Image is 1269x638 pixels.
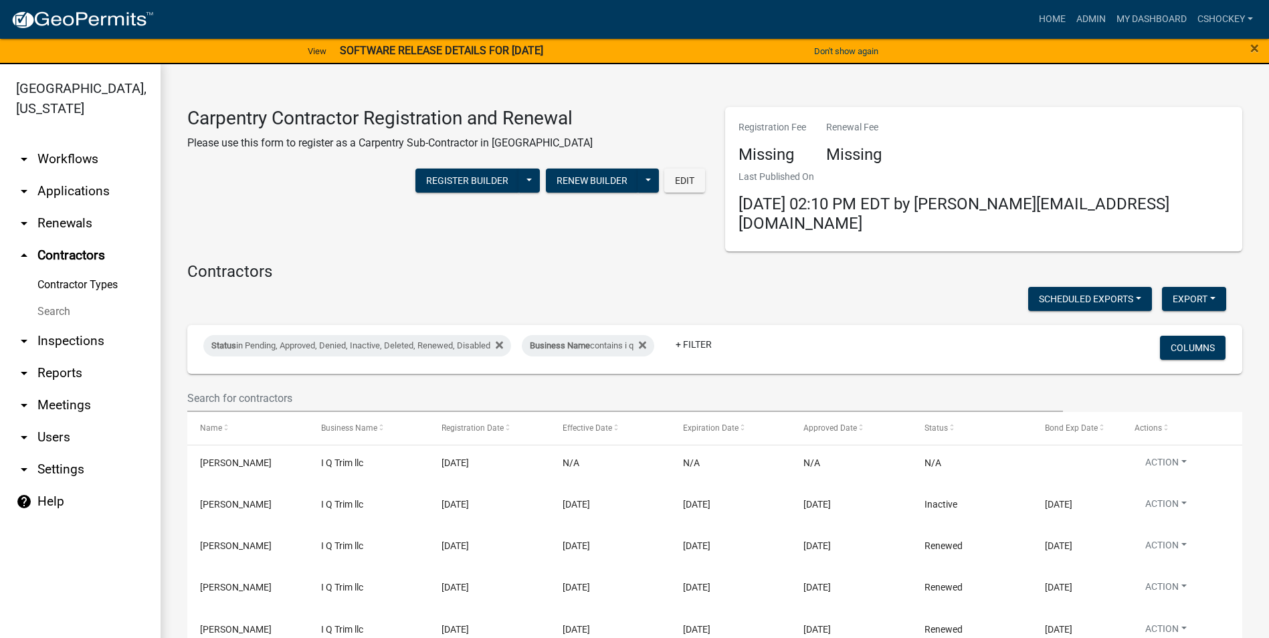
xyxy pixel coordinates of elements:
[187,135,593,151] p: Please use this form to register as a Carpentry Sub-Contractor in [GEOGRAPHIC_DATA]
[200,624,272,635] span: Rocco Loro
[563,582,590,593] span: 09/20/2023
[1032,412,1121,444] datatable-header-cell: Bond Exp Date
[563,624,590,635] span: 09/20/2022
[803,624,831,635] span: 10/07/2022
[442,582,469,593] span: 08/25/2023
[912,412,1032,444] datatable-header-cell: Status
[16,333,32,349] i: arrow_drop_down
[809,40,884,62] button: Don't show again
[340,44,543,57] strong: SOFTWARE RELEASE DETAILS FOR [DATE]
[442,624,469,635] span: 10/07/2022
[1045,582,1072,593] span: 09/20/2024
[924,582,963,593] span: Renewed
[803,582,831,593] span: 08/25/2023
[200,499,272,510] span: Rocco Loro
[683,540,710,551] span: 09/20/2025
[16,151,32,167] i: arrow_drop_down
[803,423,857,433] span: Approved Date
[683,582,710,593] span: 09/20/2024
[1135,497,1197,516] button: Action
[1071,7,1111,32] a: Admin
[1250,39,1259,58] span: ×
[522,335,654,356] div: contains i q
[16,461,32,477] i: arrow_drop_down
[16,494,32,510] i: help
[203,335,511,356] div: in Pending, Approved, Denied, Inactive, Deleted, Renewed, Disabled
[563,457,579,468] span: N/A
[16,183,32,199] i: arrow_drop_down
[1160,336,1226,360] button: Columns
[803,499,831,510] span: 07/15/2025
[1250,40,1259,56] button: Close
[739,145,806,165] h4: Missing
[302,40,332,62] a: View
[739,195,1169,233] span: [DATE] 02:10 PM EDT by [PERSON_NAME][EMAIL_ADDRESS][DOMAIN_NAME]
[683,423,739,433] span: Expiration Date
[803,540,831,551] span: 09/04/2024
[803,457,820,468] span: N/A
[1135,580,1197,599] button: Action
[187,107,593,130] h3: Carpentry Contractor Registration and Renewal
[200,457,272,468] span: Rocco Loro
[1034,7,1071,32] a: Home
[442,457,469,468] span: 09/24/2025
[321,624,363,635] span: I Q Trim llc
[826,145,882,165] h4: Missing
[665,332,722,356] a: + Filter
[16,429,32,445] i: arrow_drop_down
[1135,423,1162,433] span: Actions
[321,423,377,433] span: Business Name
[321,540,363,551] span: I Q Trim llc
[563,540,590,551] span: 09/20/2024
[442,423,504,433] span: Registration Date
[924,624,963,635] span: Renewed
[1135,538,1197,558] button: Action
[1135,455,1197,475] button: Action
[16,397,32,413] i: arrow_drop_down
[1111,7,1192,32] a: My Dashboard
[1122,412,1242,444] datatable-header-cell: Actions
[429,412,549,444] datatable-header-cell: Registration Date
[321,499,363,510] span: I Q Trim llc
[200,423,222,433] span: Name
[563,499,590,510] span: 09/20/2025
[16,247,32,263] i: arrow_drop_up
[739,170,1230,184] p: Last Published On
[321,582,363,593] span: I Q Trim llc
[924,499,957,510] span: Inactive
[530,340,590,350] span: Business Name
[308,412,428,444] datatable-header-cell: Business Name
[924,457,941,468] span: N/A
[670,412,791,444] datatable-header-cell: Expiration Date
[683,457,700,468] span: N/A
[16,365,32,381] i: arrow_drop_down
[563,423,612,433] span: Effective Date
[683,499,710,510] span: 09/20/2026
[187,262,1242,282] h4: Contractors
[1045,540,1072,551] span: 09/20/2025
[187,385,1063,412] input: Search for contractors
[1162,287,1226,311] button: Export
[187,412,308,444] datatable-header-cell: Name
[442,540,469,551] span: 09/04/2024
[1045,624,1072,635] span: 09/20/2023
[549,412,670,444] datatable-header-cell: Effective Date
[1045,423,1098,433] span: Bond Exp Date
[826,120,882,134] p: Renewal Fee
[442,499,469,510] span: 07/15/2025
[415,169,519,193] button: Register Builder
[546,169,638,193] button: Renew Builder
[739,120,806,134] p: Registration Fee
[924,423,948,433] span: Status
[1192,7,1258,32] a: cshockey
[211,340,236,350] span: Status
[200,540,272,551] span: Rocco Loro
[924,540,963,551] span: Renewed
[1045,499,1072,510] span: 09/20/2025
[1028,287,1152,311] button: Scheduled Exports
[321,457,363,468] span: I Q Trim llc
[664,169,705,193] button: Edit
[791,412,911,444] datatable-header-cell: Approved Date
[200,582,272,593] span: Rocco Loro
[683,624,710,635] span: 09/20/2023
